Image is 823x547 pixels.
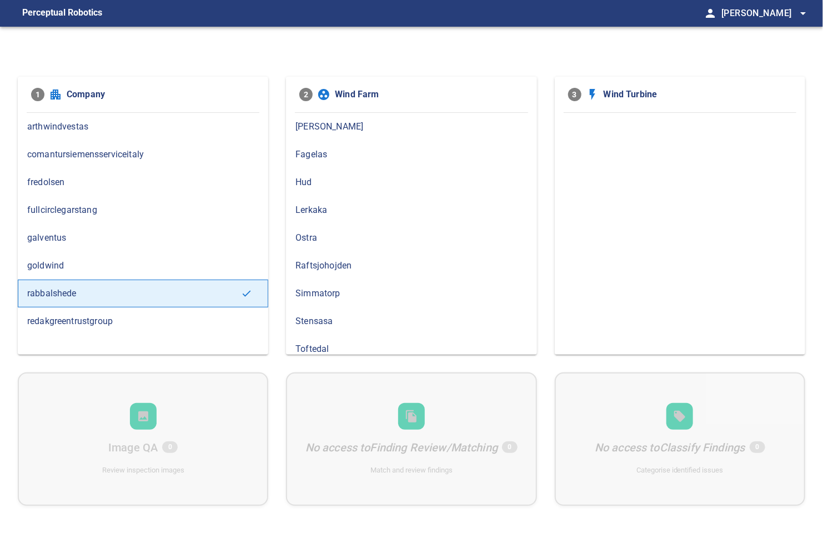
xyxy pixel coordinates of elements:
[18,113,268,141] div: arthwindvestas
[27,148,259,161] span: comantursiemensserviceitaly
[295,120,527,133] span: [PERSON_NAME]
[286,141,536,168] div: Fagelas
[295,176,527,189] span: Hud
[796,7,810,20] span: arrow_drop_down
[568,88,581,101] span: 3
[295,342,527,356] span: Toftedal
[295,148,527,161] span: Fagelas
[18,280,268,307] div: rabbalshede
[18,224,268,252] div: galventus
[295,287,527,300] span: Simmatorp
[295,203,527,217] span: Lerkaka
[18,307,268,335] div: redakgreentrustgroup
[295,259,527,272] span: Raftsjohojden
[704,7,717,20] span: person
[67,88,255,101] span: Company
[721,6,810,21] span: [PERSON_NAME]
[27,287,241,300] span: rabbalshede
[22,4,102,22] figcaption: Perceptual Robotics
[286,224,536,252] div: Ostra
[27,203,259,217] span: fullcirclegarstang
[286,307,536,335] div: Stensasa
[27,259,259,272] span: goldwind
[286,196,536,224] div: Lerkaka
[604,88,792,101] span: Wind Turbine
[18,196,268,224] div: fullcirclegarstang
[31,88,44,101] span: 1
[717,2,810,24] button: [PERSON_NAME]
[335,88,523,101] span: Wind Farm
[299,88,313,101] span: 2
[286,113,536,141] div: [PERSON_NAME]
[27,315,259,328] span: redakgreentrustgroup
[27,120,259,133] span: arthwindvestas
[27,176,259,189] span: fredolsen
[18,252,268,280] div: goldwind
[286,168,536,196] div: Hud
[286,280,536,307] div: Simmatorp
[18,168,268,196] div: fredolsen
[18,141,268,168] div: comantursiemensserviceitaly
[295,231,527,245] span: Ostra
[295,315,527,328] span: Stensasa
[286,252,536,280] div: Raftsjohojden
[286,335,536,363] div: Toftedal
[27,231,259,245] span: galventus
